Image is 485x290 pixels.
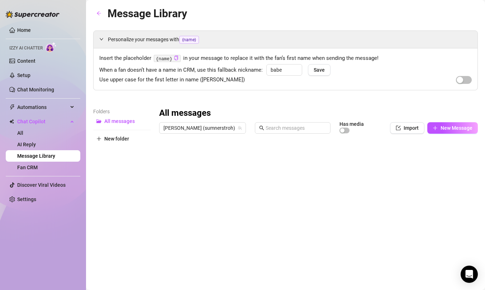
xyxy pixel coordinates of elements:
span: Izzy AI Chatter [9,45,43,52]
button: Import [390,122,424,134]
span: Personalize your messages with [108,35,472,44]
span: copy [174,56,179,60]
span: New folder [104,136,129,142]
span: New Message [441,125,472,131]
a: Home [17,27,31,33]
a: Content [17,58,35,64]
a: Discover Viral Videos [17,182,66,188]
span: folder-open [96,119,101,124]
img: AI Chatter [46,42,57,52]
span: Import [404,125,419,131]
span: team [238,126,242,130]
a: AI Reply [17,142,36,147]
span: plus [96,136,101,141]
span: {name} [179,36,199,44]
span: search [259,125,264,130]
a: Fan CRM [17,165,38,170]
button: Click to Copy [174,56,179,61]
span: arrow-left [96,11,101,16]
a: Message Library [17,153,55,159]
span: Automations [17,101,68,113]
button: New folder [93,133,151,144]
span: thunderbolt [9,104,15,110]
span: plus [433,125,438,130]
img: Chat Copilot [9,119,14,124]
span: expanded [99,37,104,41]
button: New Message [427,122,478,134]
img: logo-BBDzfeDw.svg [6,11,60,18]
a: Setup [17,72,30,78]
a: Chat Monitoring [17,87,54,92]
span: Chat Copilot [17,116,68,127]
article: Message Library [108,5,187,22]
div: Personalize your messages with{name} [94,31,477,48]
span: Insert the placeholder in your message to replace it with the fan’s first name when sending the m... [99,54,472,63]
span: Use upper case for the first letter in name ([PERSON_NAME]) [99,76,245,84]
article: Has media [339,122,364,126]
div: Open Intercom Messenger [461,266,478,283]
a: Settings [17,196,36,202]
span: Save [314,67,325,73]
h3: All messages [159,108,211,119]
span: Sumner (sumnerstroh) [163,123,242,133]
span: import [396,125,401,130]
input: Search messages [266,124,326,132]
button: Save [308,64,331,76]
span: When a fan doesn’t have a name in CRM, use this fallback nickname: [99,66,263,75]
code: {name} [154,55,181,62]
span: All messages [104,118,135,124]
a: All [17,130,23,136]
button: All messages [93,115,151,127]
article: Folders [93,108,151,115]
